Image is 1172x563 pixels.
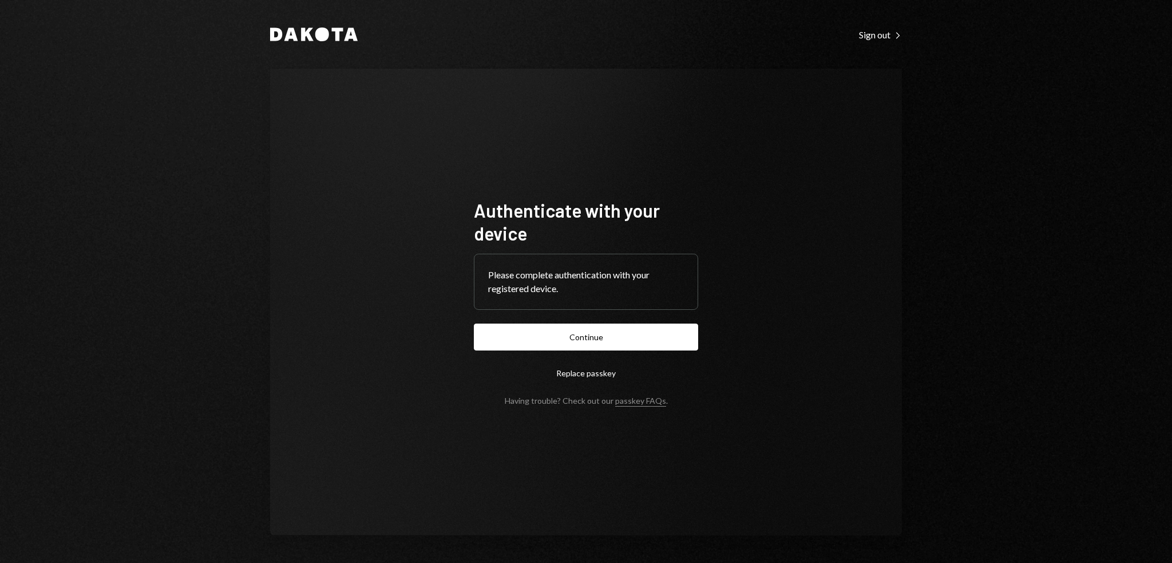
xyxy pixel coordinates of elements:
[474,360,698,387] button: Replace passkey
[474,199,698,245] h1: Authenticate with your device
[859,29,902,41] div: Sign out
[488,268,684,296] div: Please complete authentication with your registered device.
[615,396,666,407] a: passkey FAQs
[505,396,668,405] div: Having trouble? Check out our .
[859,28,902,41] a: Sign out
[474,324,698,351] button: Continue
